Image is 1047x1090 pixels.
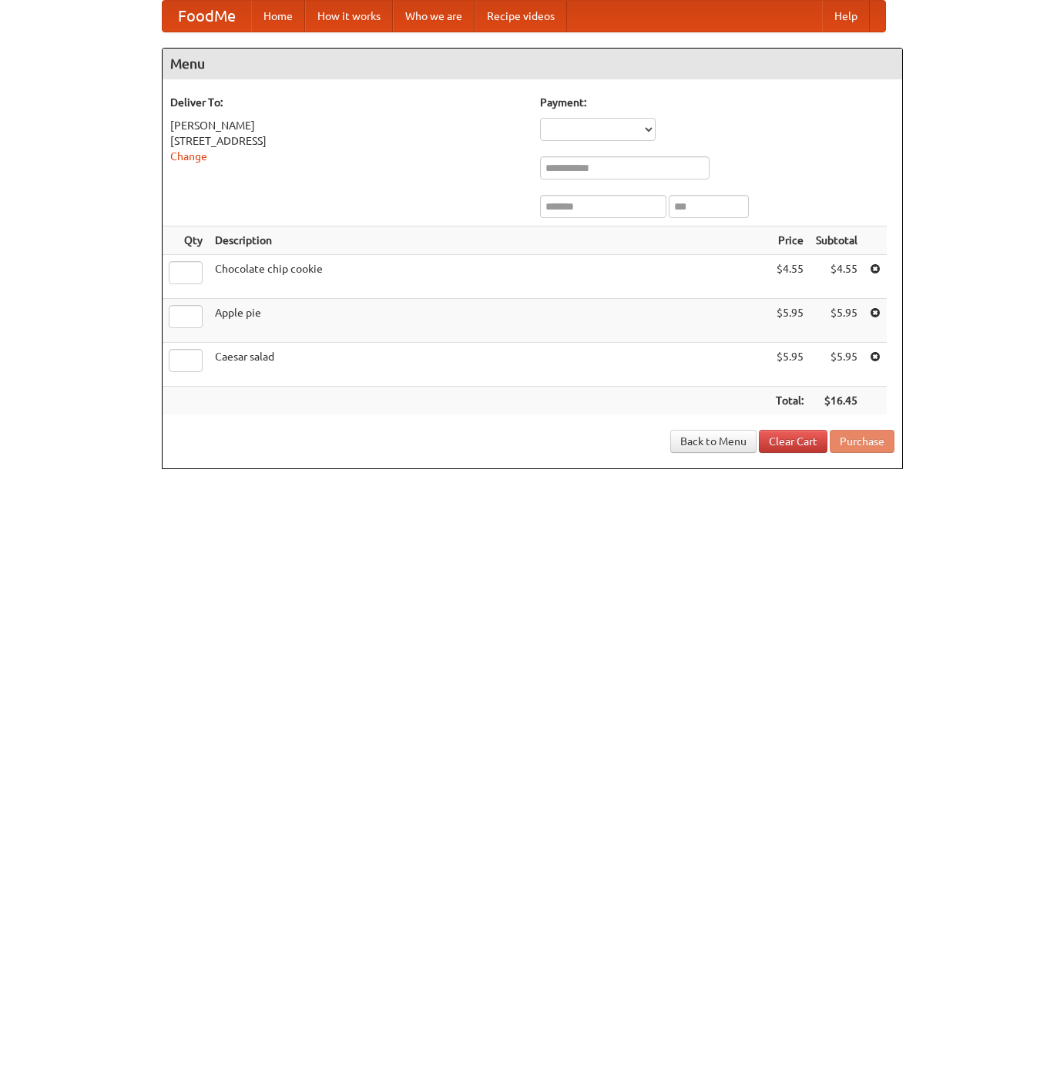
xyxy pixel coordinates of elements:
[305,1,393,32] a: How it works
[670,430,757,453] a: Back to Menu
[822,1,870,32] a: Help
[770,343,810,387] td: $5.95
[163,226,209,255] th: Qty
[170,150,207,163] a: Change
[810,343,864,387] td: $5.95
[251,1,305,32] a: Home
[810,387,864,415] th: $16.45
[163,1,251,32] a: FoodMe
[810,255,864,299] td: $4.55
[163,49,902,79] h4: Menu
[770,387,810,415] th: Total:
[770,255,810,299] td: $4.55
[170,95,525,110] h5: Deliver To:
[759,430,827,453] a: Clear Cart
[810,299,864,343] td: $5.95
[209,299,770,343] td: Apple pie
[770,299,810,343] td: $5.95
[170,118,525,133] div: [PERSON_NAME]
[810,226,864,255] th: Subtotal
[209,343,770,387] td: Caesar salad
[209,255,770,299] td: Chocolate chip cookie
[209,226,770,255] th: Description
[830,430,894,453] button: Purchase
[393,1,475,32] a: Who we are
[475,1,567,32] a: Recipe videos
[770,226,810,255] th: Price
[170,133,525,149] div: [STREET_ADDRESS]
[540,95,894,110] h5: Payment:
